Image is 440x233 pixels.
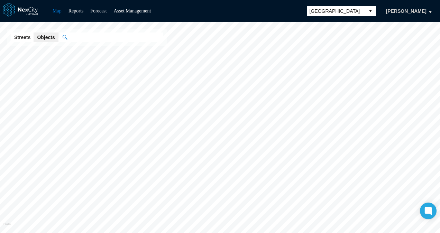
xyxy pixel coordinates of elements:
span: Objects [37,34,55,41]
a: Asset Management [114,8,151,13]
button: select [365,6,376,16]
button: Streets [11,32,34,42]
a: Reports [68,8,84,13]
button: Objects [34,32,58,42]
span: [PERSON_NAME] [386,8,427,15]
span: Streets [14,34,30,41]
a: Mapbox homepage [3,223,11,231]
a: Map [53,8,62,13]
button: [PERSON_NAME] [379,5,434,17]
span: [GEOGRAPHIC_DATA] [310,8,362,15]
a: Forecast [90,8,107,13]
